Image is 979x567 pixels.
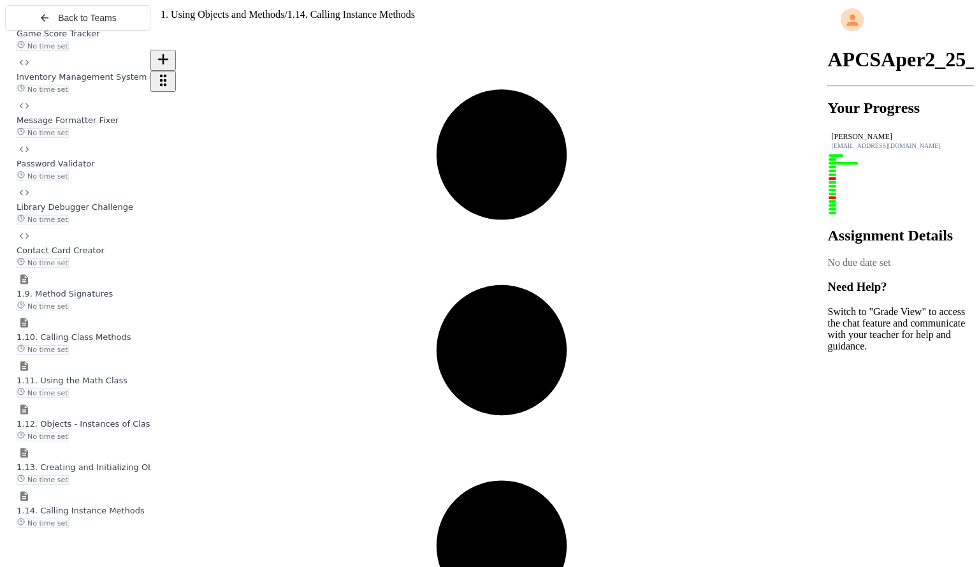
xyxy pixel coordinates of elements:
span: No time set [17,172,69,181]
span: / [284,9,287,20]
div: [EMAIL_ADDRESS][DOMAIN_NAME] [831,142,970,149]
button: Back to Teams [5,5,150,31]
span: Password Validator [17,159,95,168]
span: No time set [17,41,69,51]
span: No time set [17,215,69,225]
p: Switch to "Grade View" to access the chat feature and communicate with your teacher for help and ... [827,306,974,352]
span: Game Score Tracker [17,29,99,38]
span: 1.13. Creating and Initializing Objects: Constructors [17,462,231,472]
span: No time set [17,475,69,485]
div: [PERSON_NAME] [831,132,970,142]
span: 1.14. Calling Instance Methods [287,9,415,20]
span: Contact Card Creator [17,246,105,255]
span: Back to Teams [58,13,117,23]
span: 1.11. Using the Math Class [17,376,127,385]
span: Library Debugger Challenge [17,202,133,212]
span: 1.10. Calling Class Methods [17,332,131,342]
span: 1.12. Objects - Instances of Classes [17,419,164,429]
div: My Account [827,5,974,34]
span: No time set [17,388,69,398]
span: No time set [17,432,69,441]
span: No time set [17,302,69,311]
span: No time set [17,519,69,528]
h2: Assignment Details [827,227,974,244]
span: No time set [17,128,69,138]
span: No time set [17,345,69,355]
h3: Need Help? [827,280,974,294]
span: No time set [17,258,69,268]
span: 1. Using Objects and Methods [161,9,284,20]
span: Message Formatter Fixer [17,115,119,125]
span: Inventory Management System [17,72,147,82]
span: 1.14. Calling Instance Methods [17,506,145,515]
div: No due date set [827,257,974,269]
span: No time set [17,85,69,94]
span: 1.9. Method Signatures [17,289,113,298]
h2: Your Progress [827,99,974,117]
h1: APCSAper2_25_26 [827,48,974,71]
